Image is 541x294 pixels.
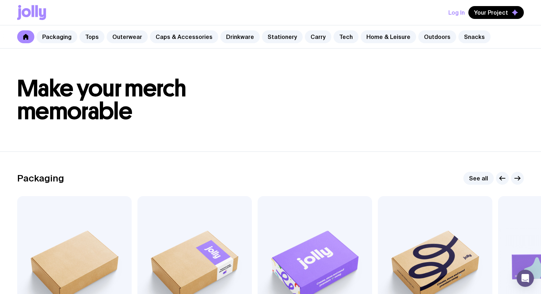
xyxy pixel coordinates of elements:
[305,30,331,43] a: Carry
[468,6,524,19] button: Your Project
[361,30,416,43] a: Home & Leisure
[333,30,359,43] a: Tech
[458,30,491,43] a: Snacks
[517,270,534,287] div: Open Intercom Messenger
[220,30,260,43] a: Drinkware
[463,172,494,185] a: See all
[107,30,148,43] a: Outerwear
[150,30,218,43] a: Caps & Accessories
[262,30,303,43] a: Stationery
[79,30,104,43] a: Tops
[418,30,456,43] a: Outdoors
[17,74,186,125] span: Make your merch memorable
[474,9,508,16] span: Your Project
[448,6,465,19] button: Log In
[36,30,77,43] a: Packaging
[17,173,64,184] h2: Packaging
